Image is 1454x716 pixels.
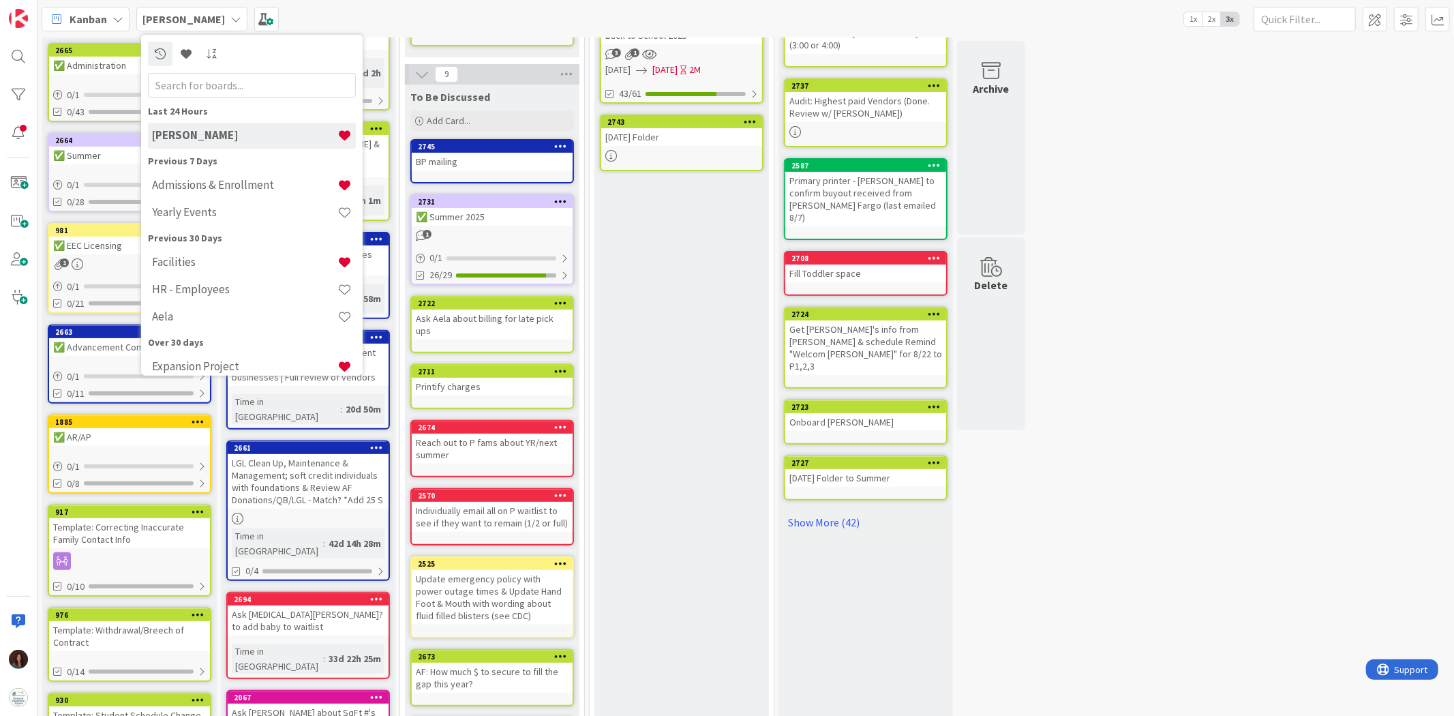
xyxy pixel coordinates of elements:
[49,44,210,74] div: 2665✅ Administration
[228,606,389,636] div: Ask [MEDICAL_DATA][PERSON_NAME]? to add baby to waitlist
[785,469,946,487] div: [DATE] Folder to Summer
[785,308,946,320] div: 2724
[612,48,621,57] span: 3
[410,139,574,183] a: 2745BP mailing
[67,387,85,401] span: 0/11
[418,142,573,151] div: 2745
[785,401,946,431] div: 2723Onboard [PERSON_NAME]
[600,13,763,104] a: Back to School 2025[DATE][DATE]2M43/61
[48,415,211,494] a: 1885✅ AR/AP0/10/8
[49,694,210,706] div: 930
[605,63,631,77] span: [DATE]
[49,338,210,356] div: ✅ Advancement Committee
[619,87,641,101] span: 43/61
[410,364,574,409] a: 2711Printify charges
[785,252,946,265] div: 2708
[49,326,210,356] div: 2663✅ Advancement Committee
[410,488,574,546] a: 2570Individually email all on P waitlist to see if they want to remain (1/2 or full)
[67,88,80,102] span: 0 / 1
[784,400,948,445] a: 2723Onboard [PERSON_NAME]
[234,595,389,604] div: 2694
[423,230,431,239] span: 1
[973,80,1010,97] div: Archive
[418,559,573,569] div: 2525
[228,691,389,704] div: 2067
[67,178,80,192] span: 0 / 1
[429,268,452,282] span: 26/29
[67,105,85,119] span: 0/43
[245,564,258,578] span: 0/4
[67,460,80,474] span: 0 / 1
[435,66,458,83] span: 9
[152,282,337,296] h4: HR - Employees
[226,330,390,430] a: 2704LGL Business clean up - Link current fams individually with their businesses | Full review of...
[152,205,337,219] h4: Yearly Events
[412,366,573,396] div: 2711Printify charges
[55,507,210,517] div: 917
[49,147,210,164] div: ✅ Summer
[232,528,323,558] div: Time in [GEOGRAPHIC_DATA]
[323,651,325,666] span: :
[67,280,80,294] span: 0 / 1
[1202,12,1221,26] span: 2x
[67,477,80,491] span: 0/8
[412,570,573,625] div: Update emergency policy with power outage times & Update Hand Foot & Mouth with wording about flu...
[1184,12,1202,26] span: 1x
[48,133,211,212] a: 2664✅ Summer0/10/28
[418,367,573,376] div: 2711
[418,652,573,661] div: 2673
[412,490,573,502] div: 2570
[55,46,210,55] div: 2665
[784,307,948,389] a: 2724Get [PERSON_NAME]'s info from [PERSON_NAME] & schedule Remind "Welcom [PERSON_NAME]" for 8/22...
[232,644,323,674] div: Time in [GEOGRAPHIC_DATA]
[429,251,442,265] span: 0 / 1
[49,506,210,518] div: 917
[228,593,389,636] div: 2694Ask [MEDICAL_DATA][PERSON_NAME]? to add baby to waitlist
[152,359,337,373] h4: Expansion Project
[412,663,573,693] div: AF: How much $ to secure to fill the gap this year?
[49,134,210,164] div: 2664✅ Summer
[785,80,946,122] div: 2737Audit: Highest paid Vendors (Done. Review w/ [PERSON_NAME])
[228,442,389,509] div: 2661LGL Clean Up, Maintenance & Management; soft credit individuals with foundations & Review AF ...
[228,442,389,454] div: 2661
[785,265,946,282] div: Fill Toddler space
[427,115,470,127] span: Add Card...
[67,370,80,384] span: 0 / 1
[228,593,389,606] div: 2694
[601,116,762,128] div: 2743
[410,296,574,353] a: 2722Ask Aela about billing for late pick ups
[412,651,573,693] div: 2673AF: How much $ to secure to fill the gap this year?
[148,153,356,168] div: Previous 7 Days
[148,72,356,97] input: Search for boards...
[412,250,573,267] div: 0/1
[418,423,573,432] div: 2674
[785,172,946,226] div: Primary printer - [PERSON_NAME] to confirm buyout received from [PERSON_NAME] Fargo (last emailed...
[412,558,573,625] div: 2525Update emergency policy with power outage times & Update Hand Foot & Mouth with wording about...
[785,160,946,226] div: 2587Primary printer - [PERSON_NAME] to confirm buyout received from [PERSON_NAME] Fargo (last ema...
[48,608,211,682] a: 976Template: Withdrawal/Breech of Contract0/14
[412,558,573,570] div: 2525
[785,160,946,172] div: 2587
[412,366,573,378] div: 2711
[631,48,639,57] span: 1
[1254,7,1356,31] input: Quick Filter...
[49,134,210,147] div: 2664
[791,310,946,319] div: 2724
[232,394,340,424] div: Time in [GEOGRAPHIC_DATA]
[791,254,946,263] div: 2708
[49,518,210,548] div: Template: Correcting Inaccurate Family Contact Info
[412,421,573,434] div: 2674
[148,230,356,245] div: Previous 30 Days
[410,649,574,706] a: 2673AF: How much $ to secure to fill the gap this year?
[410,194,574,285] a: 2731✅ Summer 20250/126/29
[785,401,946,413] div: 2723
[48,43,211,122] a: 2665✅ Administration0/10/43
[152,128,337,142] h4: [PERSON_NAME]
[49,87,210,104] div: 0/1
[410,90,490,104] span: To Be Discussed
[49,224,210,254] div: 981✅ EEC Licensing
[784,10,948,68] a: Ask Aela about [PERSON_NAME] PM (3:00 or 4:00)
[49,224,210,237] div: 981
[784,251,948,296] a: 2708Fill Toddler space
[412,490,573,532] div: 2570Individually email all on P waitlist to see if they want to remain (1/2 or full)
